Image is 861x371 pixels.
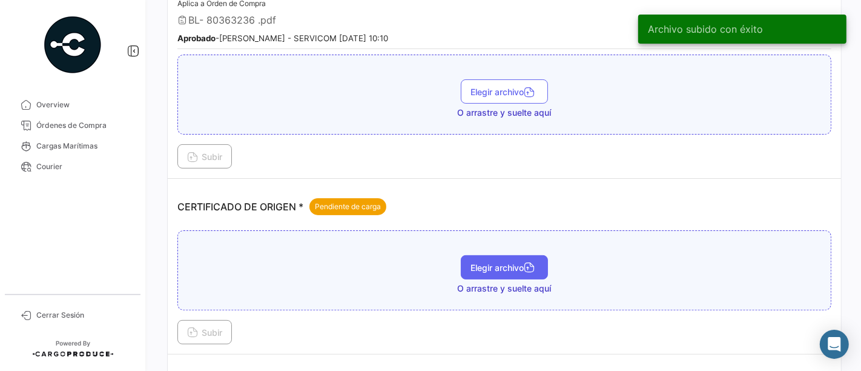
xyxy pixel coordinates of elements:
[187,327,222,338] span: Subir
[177,33,388,43] small: - [PERSON_NAME] - SERVICOM [DATE] 10:10
[177,320,232,344] button: Subir
[177,33,216,43] b: Aprobado
[315,201,381,212] span: Pendiente de carga
[36,120,131,131] span: Órdenes de Compra
[36,161,131,172] span: Courier
[458,282,552,295] span: O arrastre y suelte aquí
[458,107,552,119] span: O arrastre y suelte aquí
[42,15,103,75] img: powered-by.png
[820,330,849,359] div: Abrir Intercom Messenger
[36,99,131,110] span: Overview
[187,152,222,162] span: Subir
[470,262,538,273] span: Elegir archivo
[461,255,548,279] button: Elegir archivo
[461,79,548,104] button: Elegir archivo
[10,95,136,115] a: Overview
[10,115,136,136] a: Órdenes de Compra
[648,23,763,35] span: Archivo subido con éxito
[470,87,538,97] span: Elegir archivo
[177,144,232,169] button: Subir
[188,14,276,26] span: BL- 80363236 .pdf
[10,136,136,156] a: Cargas Marítimas
[177,198,386,215] p: CERTIFICADO DE ORIGEN *
[36,310,131,321] span: Cerrar Sesión
[36,141,131,152] span: Cargas Marítimas
[10,156,136,177] a: Courier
